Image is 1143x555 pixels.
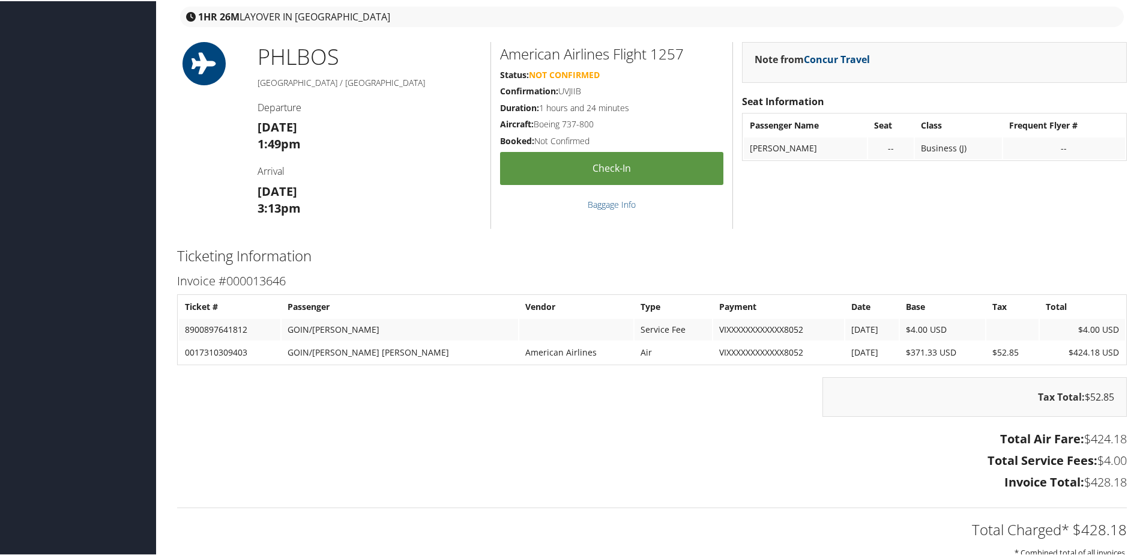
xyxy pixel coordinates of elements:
td: [PERSON_NAME] [744,136,867,158]
h2: Total Charged* $428.18 [177,518,1127,539]
strong: Booked: [500,134,534,145]
td: [DATE] [845,318,899,339]
td: Air [635,341,713,362]
div: -- [1009,142,1119,153]
a: Check-in [500,151,723,184]
span: Not Confirmed [529,68,600,79]
td: Business (J) [915,136,1002,158]
a: Baggage Info [588,198,636,209]
strong: 1HR 26M [198,9,240,22]
th: Type [635,295,713,317]
strong: Duration: [500,101,539,112]
h3: $4.00 [177,451,1127,468]
td: VIXXXXXXXXXXXX8052 [713,341,844,362]
td: American Airlines [519,341,633,362]
th: Vendor [519,295,633,317]
h3: Invoice #000013646 [177,271,1127,288]
td: $4.00 USD [1040,318,1125,339]
strong: 3:13pm [258,199,301,215]
strong: Seat Information [742,94,824,107]
th: Passenger Name [744,114,867,135]
td: $52.85 [986,341,1039,362]
td: 0017310309403 [179,341,280,362]
td: $424.18 USD [1040,341,1125,362]
h5: Not Confirmed [500,134,723,146]
h5: [GEOGRAPHIC_DATA] / [GEOGRAPHIC_DATA] [258,76,481,88]
td: $371.33 USD [900,341,985,362]
td: 8900897641812 [179,318,280,339]
td: GOIN/[PERSON_NAME] [282,318,518,339]
td: GOIN/[PERSON_NAME] [PERSON_NAME] [282,341,518,362]
th: Passenger [282,295,518,317]
td: VIXXXXXXXXXXXX8052 [713,318,844,339]
strong: [DATE] [258,182,297,198]
th: Tax [986,295,1039,317]
h3: $428.18 [177,473,1127,490]
strong: Confirmation: [500,84,558,96]
th: Base [900,295,985,317]
strong: Tax Total: [1038,389,1085,402]
strong: 1:49pm [258,135,301,151]
h4: Departure [258,100,481,113]
strong: Aircraft: [500,117,534,129]
strong: Invoice Total: [1004,473,1084,489]
strong: Total Service Fees: [988,451,1097,467]
th: Class [915,114,1002,135]
strong: Status: [500,68,529,79]
th: Seat [868,114,914,135]
td: [DATE] [845,341,899,362]
strong: Total Air Fare: [1000,429,1084,446]
h3: $424.18 [177,429,1127,446]
th: Total [1040,295,1125,317]
th: Date [845,295,899,317]
strong: Note from [755,52,870,65]
th: Payment [713,295,844,317]
h2: American Airlines Flight 1257 [500,43,723,63]
h5: 1 hours and 24 minutes [500,101,723,113]
h4: Arrival [258,163,481,177]
div: layover in [GEOGRAPHIC_DATA] [180,5,1124,26]
th: Frequent Flyer # [1003,114,1125,135]
h2: Ticketing Information [177,244,1127,265]
h5: Boeing 737-800 [500,117,723,129]
div: $52.85 [822,376,1127,416]
div: -- [874,142,908,153]
th: Ticket # [179,295,280,317]
a: Concur Travel [804,52,870,65]
td: Service Fee [635,318,713,339]
strong: [DATE] [258,118,297,134]
h1: PHL BOS [258,41,481,71]
td: $4.00 USD [900,318,985,339]
h5: UVJIIB [500,84,723,96]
